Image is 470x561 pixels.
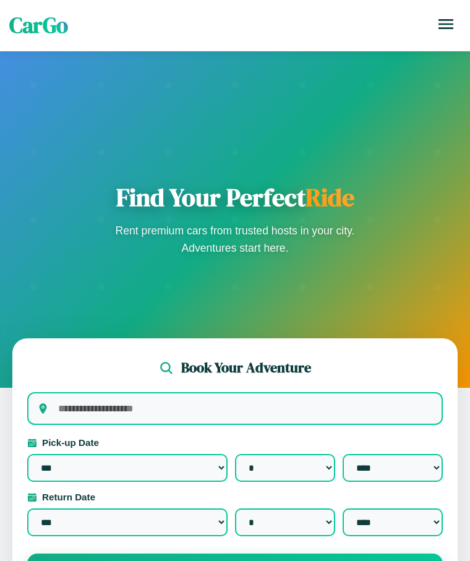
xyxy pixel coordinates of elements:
label: Return Date [27,492,443,502]
label: Pick-up Date [27,437,443,448]
h1: Find Your Perfect [111,182,359,212]
span: Ride [305,181,354,214]
h2: Book Your Adventure [181,358,311,377]
span: CarGo [9,11,68,40]
p: Rent premium cars from trusted hosts in your city. Adventures start here. [111,222,359,257]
